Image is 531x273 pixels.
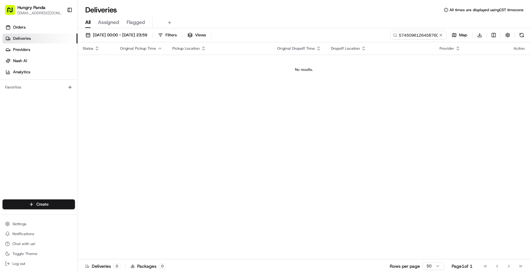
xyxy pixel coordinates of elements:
span: Log out [12,261,25,266]
a: Analytics [2,67,77,77]
span: Analytics [13,69,30,75]
button: Create [2,199,75,209]
button: Notifications [2,230,75,238]
button: [EMAIL_ADDRESS][DOMAIN_NAME] [17,11,62,16]
span: Views [195,32,206,38]
span: Status [83,46,93,51]
a: Deliveries [2,34,77,43]
button: [DATE] 00:00 - [DATE] 23:59 [83,31,150,39]
a: Nash AI [2,56,77,66]
span: Notifications [12,231,34,236]
span: Orders [13,25,26,30]
span: Map [459,32,467,38]
span: Providers [13,47,30,52]
button: Chat with us! [2,239,75,248]
div: No results. [80,67,527,72]
span: Assigned [98,19,119,26]
button: Filters [155,31,179,39]
div: Packages [131,263,166,269]
div: Action [514,46,525,51]
a: Orders [2,22,77,32]
button: Hungry Panda[EMAIL_ADDRESS][DOMAIN_NAME] [2,2,64,17]
button: Toggle Theme [2,249,75,258]
span: Filters [165,32,177,38]
a: Providers [2,45,77,55]
span: All [85,19,91,26]
span: Provider [440,46,454,51]
span: Chat with us! [12,241,35,246]
button: Log out [2,259,75,268]
span: Original Pickup Time [120,46,156,51]
span: All times are displayed using CST timezone [449,7,524,12]
button: Settings [2,220,75,228]
span: Dropoff Location [331,46,360,51]
div: Deliveries [85,263,120,269]
span: Deliveries [13,36,31,41]
div: 0 [114,263,120,269]
span: [DATE] 00:00 - [DATE] 23:59 [93,32,147,38]
p: Rows per page [390,263,420,269]
span: Nash AI [13,58,27,64]
button: Map [449,31,470,39]
div: 0 [159,263,166,269]
h1: Deliveries [85,5,117,15]
button: Hungry Panda [17,4,45,11]
span: Create [36,202,49,207]
span: Settings [12,221,26,226]
button: Refresh [517,31,526,39]
span: Original Dropoff Time [277,46,315,51]
div: Favorites [2,82,75,92]
input: Type to search [390,31,446,39]
div: Page 1 of 1 [452,263,473,269]
button: Views [185,31,209,39]
span: Flagged [127,19,145,26]
span: Pickup Location [172,46,200,51]
span: Toggle Theme [12,251,37,256]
